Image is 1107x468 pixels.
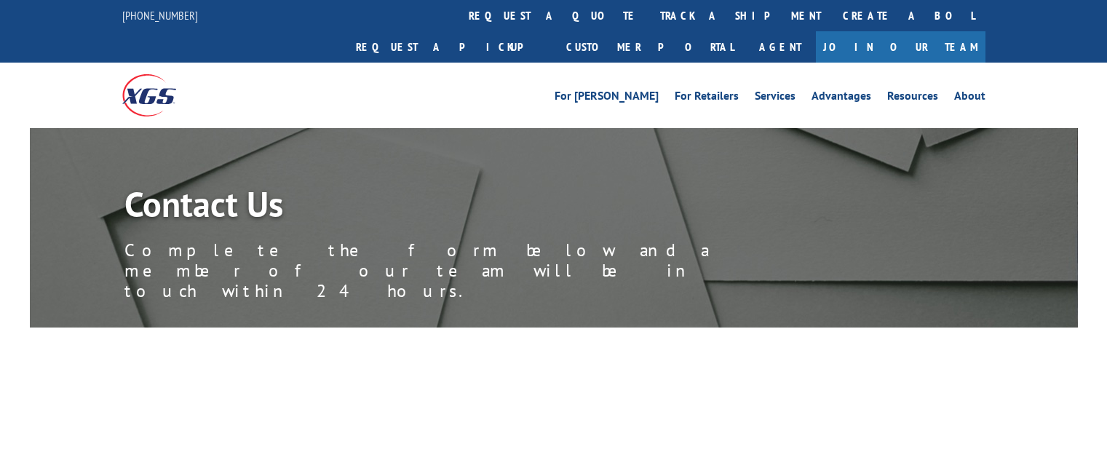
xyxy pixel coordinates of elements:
[954,90,985,106] a: About
[345,31,555,63] a: Request a pickup
[124,240,779,301] p: Complete the form below and a member of our team will be in touch within 24 hours.
[887,90,938,106] a: Resources
[122,8,198,23] a: [PHONE_NUMBER]
[745,31,816,63] a: Agent
[816,31,985,63] a: Join Our Team
[124,186,779,229] h1: Contact Us
[755,90,795,106] a: Services
[812,90,871,106] a: Advantages
[675,90,739,106] a: For Retailers
[555,31,745,63] a: Customer Portal
[555,90,659,106] a: For [PERSON_NAME]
